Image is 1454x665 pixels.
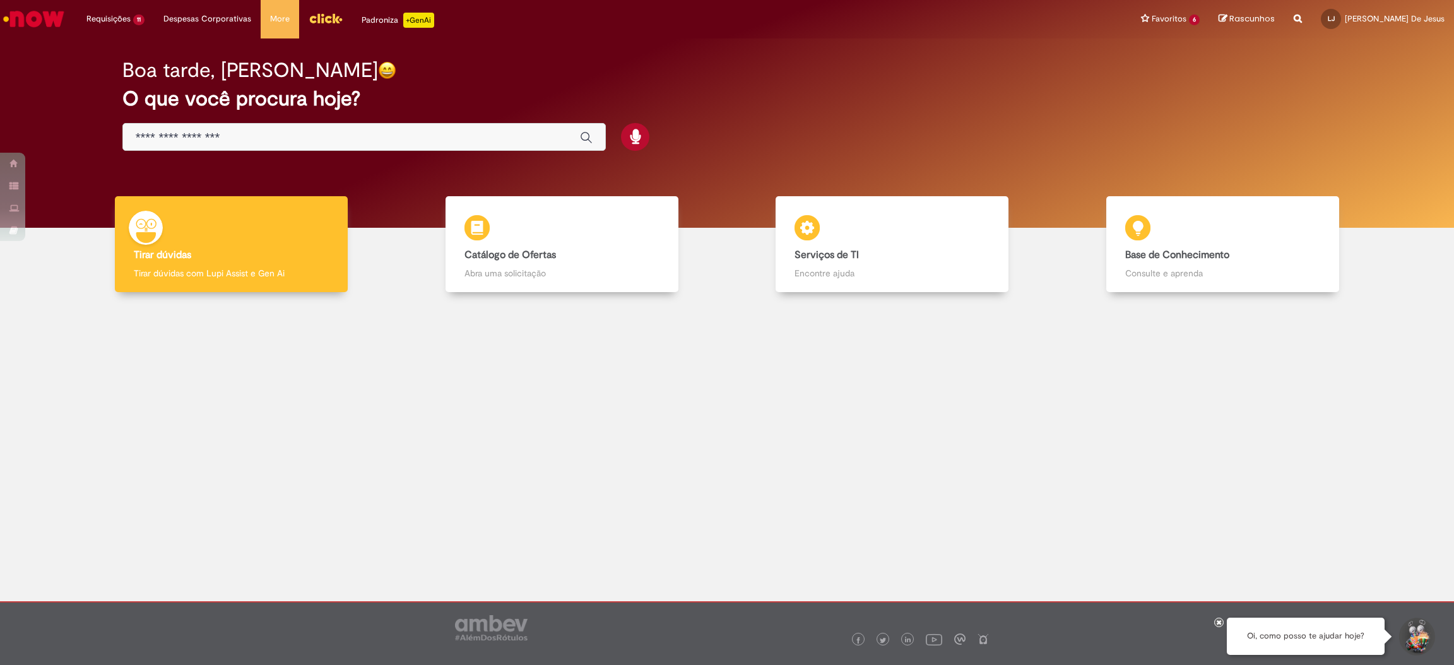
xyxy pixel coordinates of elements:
[1058,196,1388,293] a: Base de Conhecimento Consulte e aprenda
[880,637,886,644] img: logo_footer_twitter.png
[362,13,434,28] div: Padroniza
[926,631,942,647] img: logo_footer_youtube.png
[1345,13,1445,24] span: [PERSON_NAME] De Jesus
[1125,267,1320,280] p: Consulte e aprenda
[1152,13,1186,25] span: Favoritos
[86,13,131,25] span: Requisições
[464,249,556,261] b: Catálogo de Ofertas
[270,13,290,25] span: More
[66,196,397,293] a: Tirar dúvidas Tirar dúvidas com Lupi Assist e Gen Ai
[163,13,251,25] span: Despesas Corporativas
[954,633,966,645] img: logo_footer_workplace.png
[403,13,434,28] p: +GenAi
[1219,13,1275,25] a: Rascunhos
[464,267,659,280] p: Abra uma solicitação
[1125,249,1229,261] b: Base de Conhecimento
[133,15,145,25] span: 11
[1189,15,1200,25] span: 6
[795,249,859,261] b: Serviços de TI
[1397,618,1435,656] button: Iniciar Conversa de Suporte
[122,59,378,81] h2: Boa tarde, [PERSON_NAME]
[455,615,528,640] img: logo_footer_ambev_rotulo_gray.png
[397,196,728,293] a: Catálogo de Ofertas Abra uma solicitação
[978,633,989,645] img: logo_footer_naosei.png
[1229,13,1275,25] span: Rascunhos
[122,88,1332,110] h2: O que você procura hoje?
[1227,618,1385,655] div: Oi, como posso te ajudar hoje?
[727,196,1058,293] a: Serviços de TI Encontre ajuda
[134,249,191,261] b: Tirar dúvidas
[309,9,343,28] img: click_logo_yellow_360x200.png
[795,267,990,280] p: Encontre ajuda
[905,637,911,644] img: logo_footer_linkedin.png
[378,61,396,79] img: happy-face.png
[1,6,66,32] img: ServiceNow
[855,637,861,644] img: logo_footer_facebook.png
[1328,15,1335,23] span: LJ
[134,267,329,280] p: Tirar dúvidas com Lupi Assist e Gen Ai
